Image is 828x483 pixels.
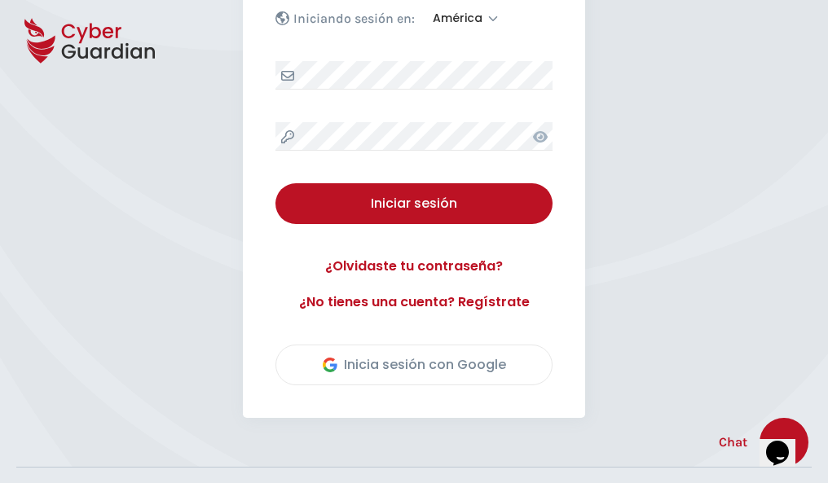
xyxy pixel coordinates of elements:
div: Iniciar sesión [288,194,540,213]
div: Inicia sesión con Google [323,355,506,375]
button: Inicia sesión con Google [275,345,553,385]
span: Chat [719,433,747,452]
a: ¿Olvidaste tu contraseña? [275,257,553,276]
iframe: chat widget [760,418,812,467]
a: ¿No tienes una cuenta? Regístrate [275,292,553,312]
button: Iniciar sesión [275,183,553,224]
